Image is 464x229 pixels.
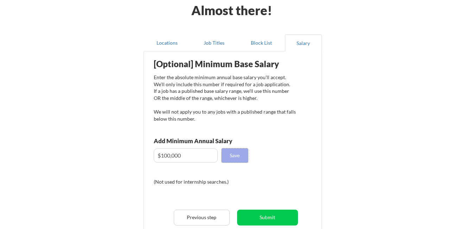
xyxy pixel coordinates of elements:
div: [Optional] Minimum Base Salary [154,60,296,68]
button: Submit [237,210,298,225]
button: Save [222,148,248,163]
button: Block List [238,34,285,51]
button: Locations [144,34,191,51]
div: Enter the absolute minimum annual base salary you'll accept. We'll only include this number if re... [154,74,296,122]
button: Salary [285,34,322,51]
div: Almost there! [183,4,281,17]
button: Job Titles [191,34,238,51]
input: E.g. $100,000 [154,148,218,163]
button: Previous step [174,210,230,225]
div: (Not used for internship searches.) [154,178,249,185]
div: Add Minimum Annual Salary [154,138,263,144]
